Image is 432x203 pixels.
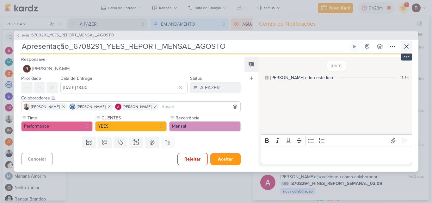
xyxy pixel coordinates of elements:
span: 6708291_YEES_REPORT_MENSAL_AGOSTO [31,32,114,39]
img: Caroline Traven De Andrade [69,104,76,110]
button: Cancelar [21,153,53,165]
img: Alessandra Gomes [115,104,121,110]
img: Iara Santos [23,104,30,110]
input: Buscar [160,103,239,111]
div: esc [401,54,412,60]
span: [PERSON_NAME] [123,104,151,110]
div: Editor editing area: main [261,147,412,164]
img: Rafael Dornelles [23,65,31,73]
div: A FAZER [200,84,220,92]
input: Select a date [60,82,188,93]
span: IM49 [21,33,30,38]
label: Time [27,115,93,121]
div: Colaboradores [21,95,241,101]
button: [PERSON_NAME] [21,63,241,74]
input: Kard Sem Título [20,41,348,52]
label: CLIENTES [101,115,167,121]
div: [PERSON_NAME] criou este kard [270,74,335,81]
span: [PERSON_NAME] [32,65,70,73]
button: IM49 6708291_YEES_REPORT_MENSAL_AGOSTO [16,32,114,39]
span: [PERSON_NAME] [31,104,60,110]
button: Aceitar [210,153,241,165]
button: Mensal [169,121,241,131]
label: Prioridade [21,76,41,81]
button: Rejeitar [177,153,208,165]
label: Recorrência [175,115,241,121]
label: Status [190,76,202,81]
label: Responsável [21,57,46,62]
div: Editor toolbar [261,134,412,147]
button: A FAZER [190,82,241,93]
button: Performance [21,121,93,131]
button: YEES [95,121,167,131]
span: [PERSON_NAME] [77,104,106,110]
label: Data de Entrega [60,76,92,81]
div: 15:34 [400,75,409,80]
div: Ligar relógio [352,44,357,49]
